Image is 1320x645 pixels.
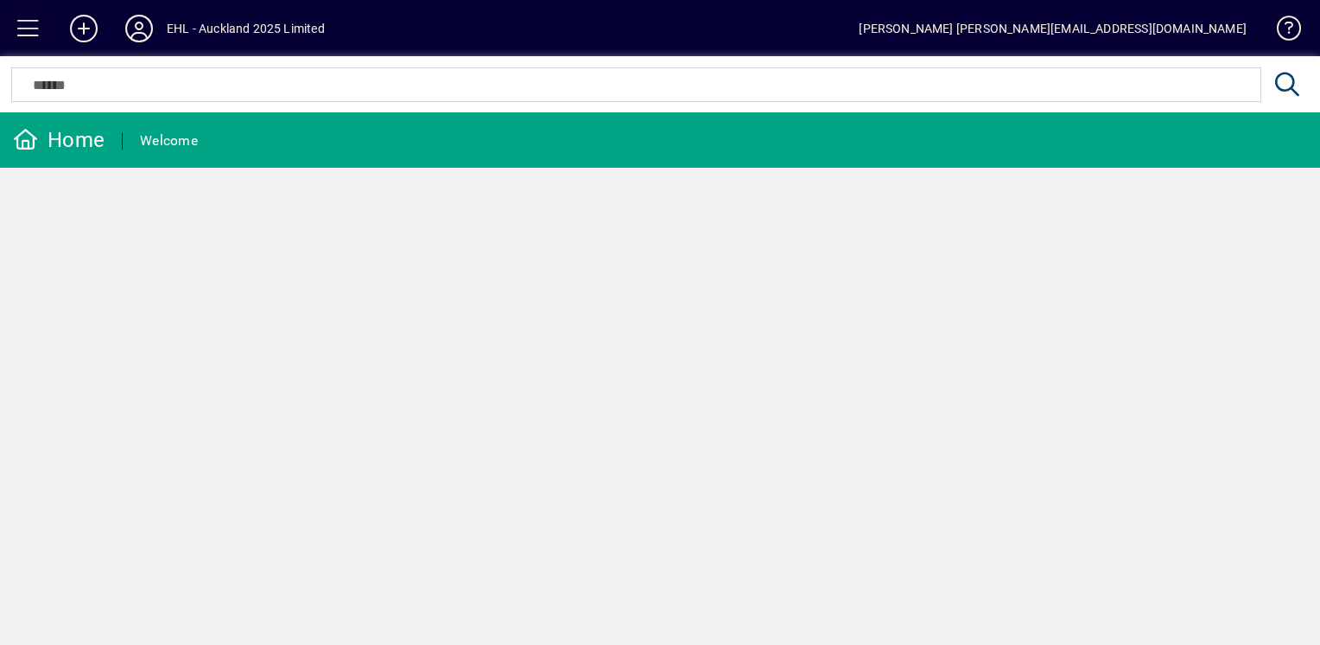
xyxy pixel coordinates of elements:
div: [PERSON_NAME] [PERSON_NAME][EMAIL_ADDRESS][DOMAIN_NAME] [859,15,1247,42]
div: EHL - Auckland 2025 Limited [167,15,325,42]
div: Welcome [140,127,198,155]
button: Profile [111,13,167,44]
button: Add [56,13,111,44]
a: Knowledge Base [1264,3,1298,60]
div: Home [13,126,105,154]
